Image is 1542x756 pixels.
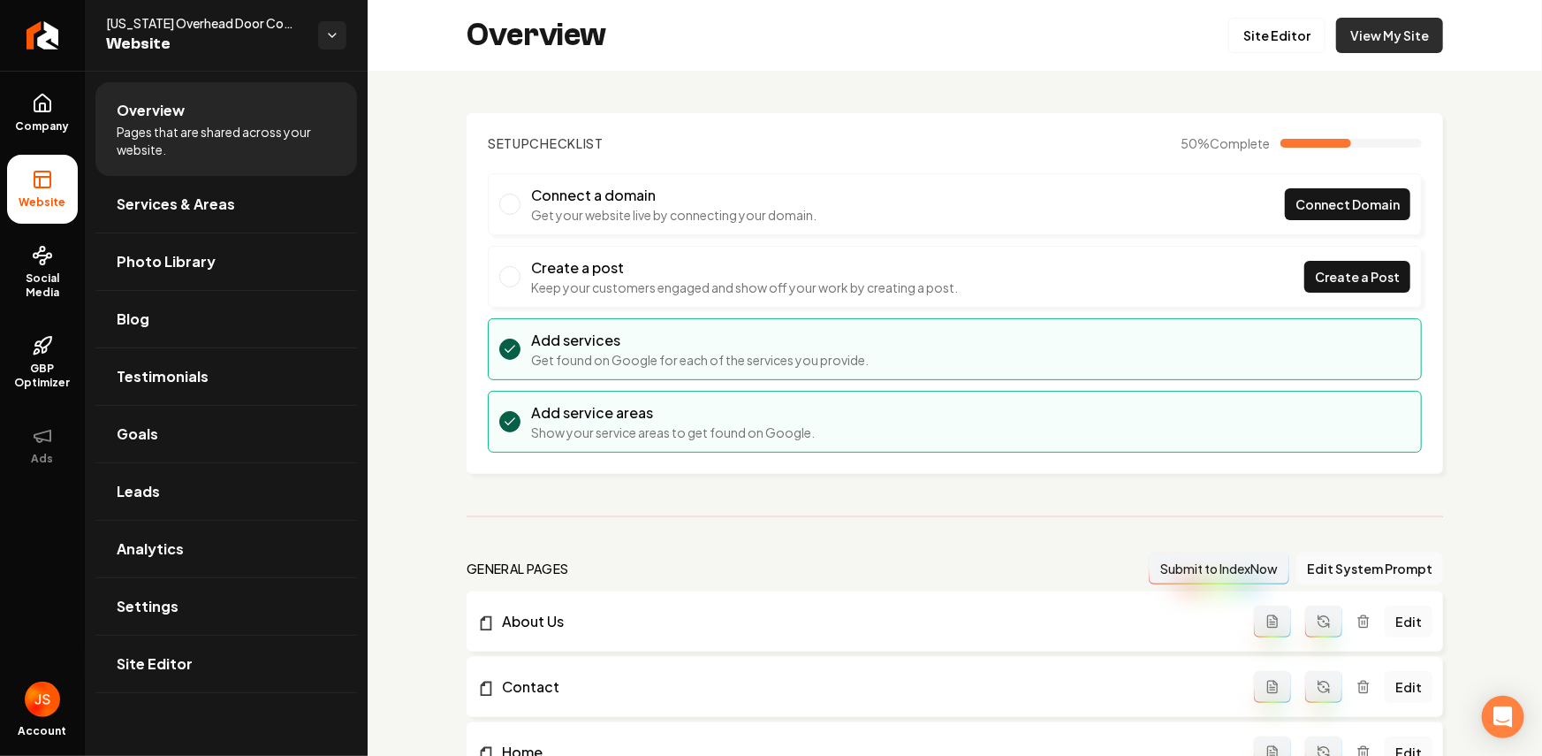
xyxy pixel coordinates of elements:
[1304,261,1410,293] a: Create a Post
[12,195,73,210] span: Website
[95,348,357,405] a: Testimonials
[117,366,209,387] span: Testimonials
[531,257,958,279] h3: Create a post
[531,185,817,206] h3: Connect a domain
[95,291,357,347] a: Blog
[1296,553,1443,584] button: Edit System Prompt
[531,279,958,296] p: Keep your customers engaged and show off your work by creating a post.
[467,560,569,577] h2: general pages
[531,206,817,224] p: Get your website live by connecting your domain.
[7,271,78,300] span: Social Media
[25,682,60,717] img: James Shamoun
[106,32,304,57] span: Website
[117,653,193,675] span: Site Editor
[95,578,357,635] a: Settings
[488,134,604,152] h2: Checklist
[7,411,78,480] button: Ads
[1336,18,1443,53] a: View My Site
[1315,268,1400,286] span: Create a Post
[95,636,357,692] a: Site Editor
[7,362,78,390] span: GBP Optimizer
[1482,696,1524,738] div: Open Intercom Messenger
[106,14,304,32] span: [US_STATE] Overhead Door Company
[117,251,216,272] span: Photo Library
[117,194,235,215] span: Services & Areas
[1285,188,1410,220] a: Connect Domain
[1254,671,1291,703] button: Add admin page prompt
[1181,134,1270,152] span: 50 %
[117,424,158,445] span: Goals
[117,309,149,330] span: Blog
[488,135,530,151] span: Setup
[477,676,1254,698] a: Contact
[531,351,869,369] p: Get found on Google for each of the services you provide.
[467,18,606,53] h2: Overview
[1295,195,1400,214] span: Connect Domain
[25,682,60,717] button: Open user button
[7,321,78,404] a: GBP Optimizer
[25,452,61,466] span: Ads
[19,724,67,738] span: Account
[95,233,357,290] a: Photo Library
[1210,135,1270,151] span: Complete
[477,611,1254,632] a: About Us
[95,176,357,233] a: Services & Areas
[1228,18,1326,53] a: Site Editor
[117,123,336,158] span: Pages that are shared across your website.
[7,79,78,148] a: Company
[117,481,160,502] span: Leads
[1254,606,1291,638] button: Add admin page prompt
[117,596,179,617] span: Settings
[117,538,184,560] span: Analytics
[117,100,185,121] span: Overview
[1149,553,1289,584] button: Submit to IndexNow
[531,424,815,441] p: Show your service areas to get found on Google.
[95,463,357,520] a: Leads
[27,21,59,50] img: Rebolt Logo
[95,521,357,577] a: Analytics
[1385,606,1432,638] a: Edit
[9,119,77,134] span: Company
[531,402,815,424] h3: Add service areas
[7,231,78,314] a: Social Media
[95,406,357,462] a: Goals
[531,330,869,351] h3: Add services
[1385,671,1432,703] a: Edit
